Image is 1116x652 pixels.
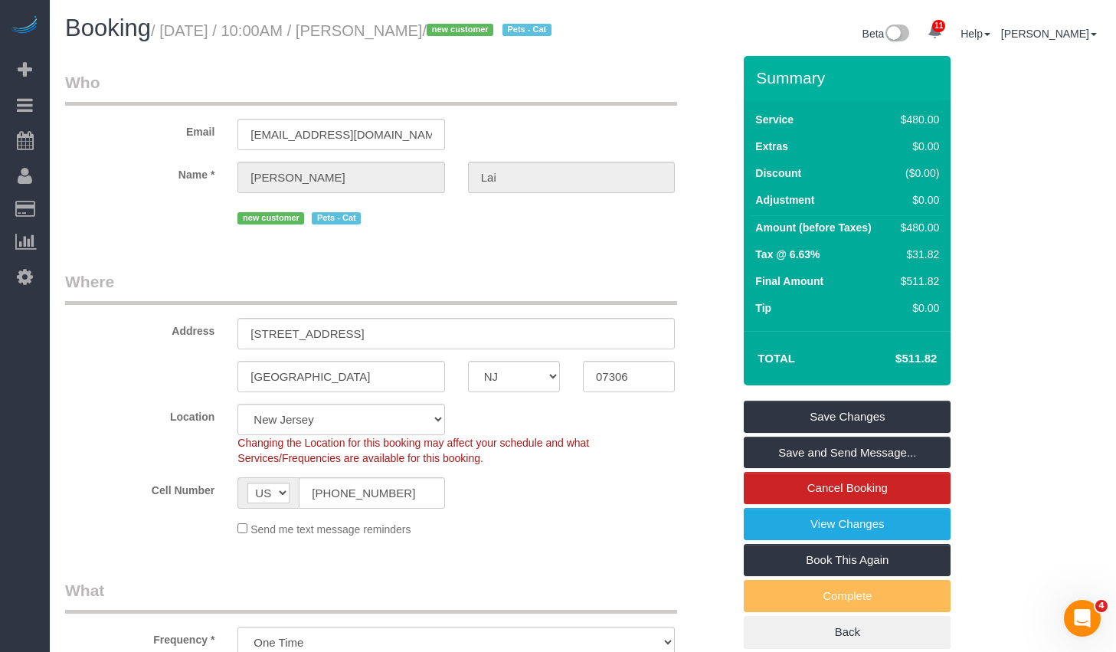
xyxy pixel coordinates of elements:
[895,300,939,316] div: $0.00
[744,544,951,576] a: Book This Again
[237,361,444,392] input: City
[755,192,814,208] label: Adjustment
[54,627,226,647] label: Frequency *
[849,352,937,365] h4: $511.82
[744,616,951,648] a: Back
[54,404,226,424] label: Location
[895,274,939,289] div: $511.82
[895,139,939,154] div: $0.00
[299,477,444,509] input: Cell Number
[862,28,910,40] a: Beta
[151,22,556,39] small: / [DATE] / 10:00AM / [PERSON_NAME]
[895,165,939,181] div: ($0.00)
[895,247,939,262] div: $31.82
[427,24,493,36] span: new customer
[755,139,788,154] label: Extras
[755,220,871,235] label: Amount (before Taxes)
[744,508,951,540] a: View Changes
[755,165,801,181] label: Discount
[932,20,945,32] span: 11
[756,69,943,87] h3: Summary
[65,270,677,305] legend: Where
[744,437,951,469] a: Save and Send Message...
[312,212,361,224] span: Pets - Cat
[744,472,951,504] a: Cancel Booking
[237,162,444,193] input: First Name
[1064,600,1101,637] iframe: Intercom live chat
[54,119,226,139] label: Email
[237,437,589,464] span: Changing the Location for this booking may affect your schedule and what Services/Frequencies are...
[884,25,909,44] img: New interface
[65,15,151,41] span: Booking
[65,579,677,614] legend: What
[755,112,794,127] label: Service
[54,162,226,182] label: Name *
[755,300,771,316] label: Tip
[895,192,939,208] div: $0.00
[1095,600,1108,612] span: 4
[468,162,675,193] input: Last Name
[755,247,820,262] label: Tax @ 6.63%
[422,22,555,39] span: /
[961,28,990,40] a: Help
[758,352,795,365] strong: Total
[502,24,551,36] span: Pets - Cat
[250,523,411,536] span: Send me text message reminders
[54,477,226,498] label: Cell Number
[1001,28,1097,40] a: [PERSON_NAME]
[65,71,677,106] legend: Who
[895,220,939,235] div: $480.00
[895,112,939,127] div: $480.00
[54,318,226,339] label: Address
[237,119,444,150] input: Email
[920,15,950,49] a: 11
[744,401,951,433] a: Save Changes
[583,361,675,392] input: Zip Code
[237,212,304,224] span: new customer
[755,274,823,289] label: Final Amount
[9,15,40,37] img: Automaid Logo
